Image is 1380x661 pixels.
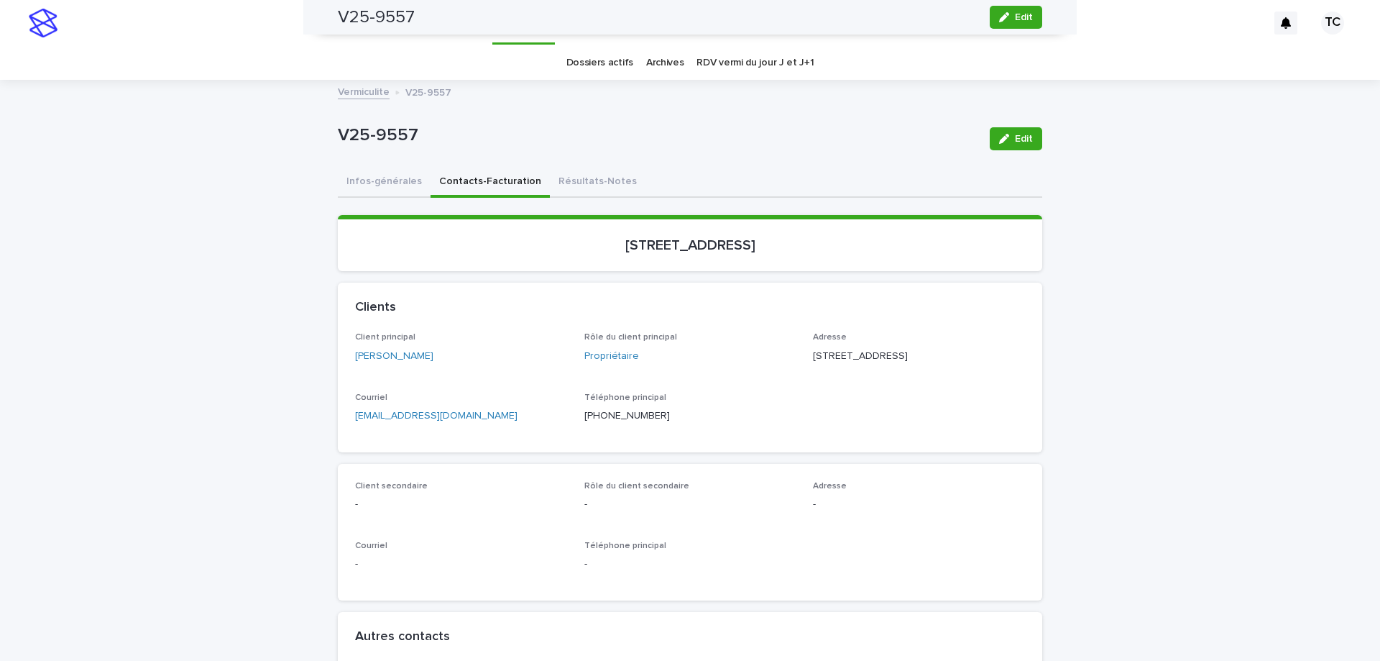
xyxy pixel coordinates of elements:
p: - [355,557,567,572]
p: V25-9557 [405,83,451,99]
a: RDV vermi du jour J et J+1 [696,46,814,80]
span: Client secondaire [355,482,428,491]
a: [PERSON_NAME] [355,349,433,364]
span: Client principal [355,333,415,342]
p: [PHONE_NUMBER] [584,409,796,424]
h2: Autres contacts [355,629,450,645]
span: Courriel [355,393,387,402]
p: [STREET_ADDRESS] [813,349,1025,364]
button: Edit [990,127,1042,150]
span: Adresse [813,482,847,491]
span: Edit [1015,134,1033,144]
p: - [813,497,1025,512]
h2: Clients [355,300,396,316]
p: [STREET_ADDRESS] [355,237,1025,254]
span: Courriel [355,542,387,550]
a: Dossiers actifs [566,46,633,80]
a: Archives [646,46,684,80]
span: Téléphone principal [584,393,666,402]
span: Rôle du client principal [584,333,677,342]
span: Adresse [813,333,847,342]
p: - [584,557,796,572]
button: Résultats-Notes [550,168,645,198]
span: Téléphone principal [584,542,666,550]
p: - [355,497,567,512]
div: TC [1321,12,1344,35]
a: Vermiculite [338,83,390,99]
button: Infos-générales [338,168,431,198]
p: - [584,497,796,512]
img: stacker-logo-s-only.png [29,9,57,37]
a: Propriétaire [584,349,639,364]
a: [EMAIL_ADDRESS][DOMAIN_NAME] [355,411,517,421]
button: Contacts-Facturation [431,168,550,198]
span: Rôle du client secondaire [584,482,689,491]
p: V25-9557 [338,125,978,146]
